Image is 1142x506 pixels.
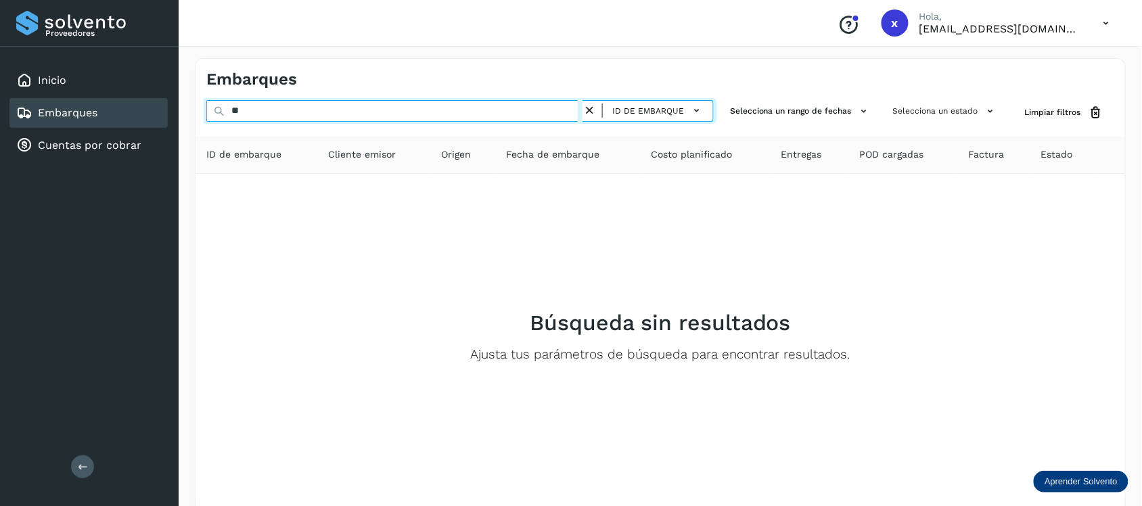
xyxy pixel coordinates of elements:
[919,11,1082,22] p: Hola,
[652,147,733,162] span: Costo planificado
[329,147,396,162] span: Cliente emisor
[9,66,168,95] div: Inicio
[968,147,1004,162] span: Factura
[725,100,877,122] button: Selecciona un rango de fechas
[9,98,168,128] div: Embarques
[860,147,924,162] span: POD cargadas
[1025,106,1081,118] span: Limpiar filtros
[206,147,281,162] span: ID de embarque
[781,147,822,162] span: Entregas
[888,100,1003,122] button: Selecciona un estado
[38,139,141,152] a: Cuentas por cobrar
[45,28,162,38] p: Proveedores
[38,106,97,119] a: Embarques
[1045,476,1118,487] p: Aprender Solvento
[608,101,708,120] button: ID de embarque
[441,147,471,162] span: Origen
[612,105,684,117] span: ID de embarque
[471,347,850,363] p: Ajusta tus parámetros de búsqueda para encontrar resultados.
[530,310,791,336] h2: Búsqueda sin resultados
[1041,147,1073,162] span: Estado
[1034,471,1128,492] div: Aprender Solvento
[206,70,297,89] h4: Embarques
[38,74,66,87] a: Inicio
[506,147,599,162] span: Fecha de embarque
[9,131,168,160] div: Cuentas por cobrar
[1014,100,1114,125] button: Limpiar filtros
[919,22,1082,35] p: xmgm@transportesser.com.mx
